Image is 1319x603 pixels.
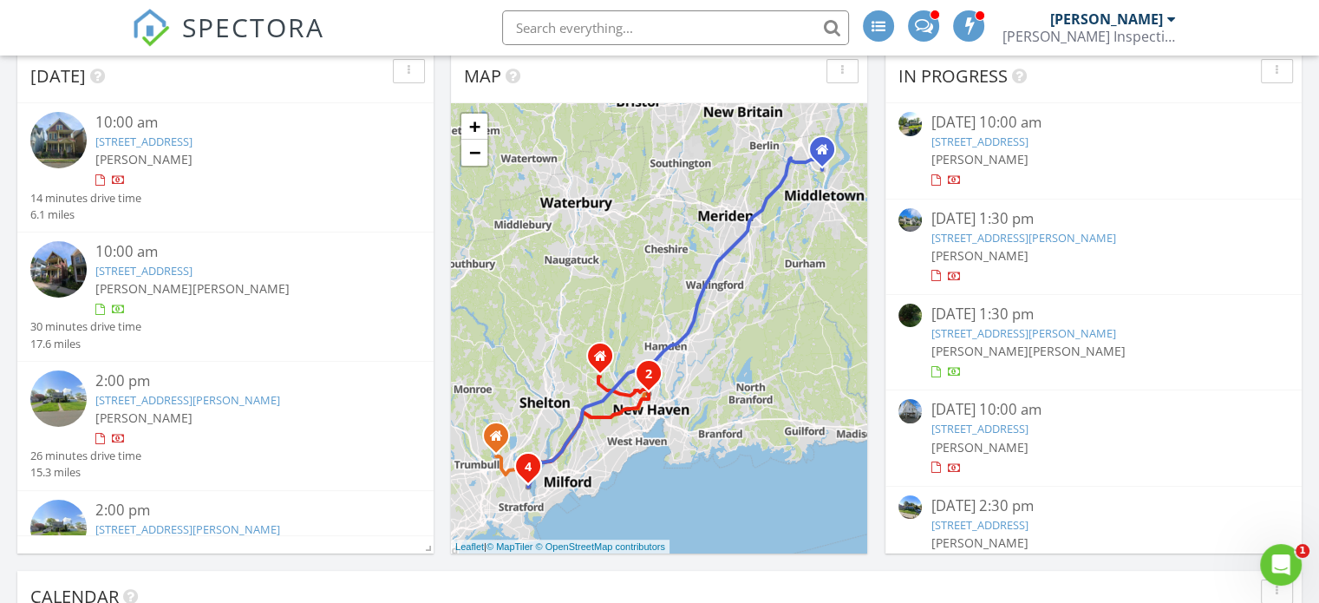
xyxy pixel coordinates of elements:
span: Map [464,64,501,88]
a: 10:00 am [STREET_ADDRESS] [PERSON_NAME] 14 minutes drive time 6.1 miles [30,112,421,223]
span: 1 [1296,544,1309,558]
div: [PERSON_NAME] [1050,10,1163,28]
a: [STREET_ADDRESS] [930,421,1028,436]
a: [STREET_ADDRESS][PERSON_NAME] [930,230,1115,246]
div: 10:00 am [95,241,389,263]
a: © MapTiler [486,541,533,552]
span: [PERSON_NAME] [930,247,1028,264]
a: [STREET_ADDRESS] [95,263,193,279]
div: 19 W Mischa Rd, Trumbull CT 06611 [496,436,506,446]
a: © OpenStreetMap contributors [536,541,665,552]
div: Schaefer Inspection Service [1002,28,1176,45]
img: streetview [898,495,922,519]
span: [PERSON_NAME] [930,439,1028,456]
input: Search everything... [502,10,849,45]
a: [STREET_ADDRESS][PERSON_NAME] [95,521,280,537]
div: | [451,540,669,554]
a: [STREET_ADDRESS] [930,517,1028,533]
a: [DATE] 1:30 pm [STREET_ADDRESS][PERSON_NAME] [PERSON_NAME][PERSON_NAME] [898,304,1289,381]
i: 2 [645,369,652,381]
a: [DATE] 10:00 am [STREET_ADDRESS] [PERSON_NAME] [898,399,1289,476]
i: 4 [525,462,532,474]
span: [PERSON_NAME] [95,151,193,167]
div: 2:00 pm [95,500,389,521]
div: 30 minutes drive time [30,318,141,335]
img: streetview [30,500,87,556]
a: [STREET_ADDRESS][PERSON_NAME] [930,325,1115,341]
div: 3 Kristen Ln, Cromwell CT 06416 [822,149,833,160]
img: streetview [898,112,922,135]
div: 15.3 miles [30,464,141,481]
span: [PERSON_NAME] [1028,343,1125,359]
div: 10:00 am [95,112,389,134]
a: 2:00 pm [STREET_ADDRESS][PERSON_NAME] [PERSON_NAME] 26 minutes drive time 15.3 miles [30,370,421,482]
div: 2:00 pm [95,370,389,392]
a: [STREET_ADDRESS] [95,134,193,149]
span: [PERSON_NAME] [930,343,1028,359]
div: [DATE] 1:30 pm [930,208,1256,230]
a: Zoom in [461,114,487,140]
img: streetview [30,370,87,427]
span: [PERSON_NAME] [193,280,290,297]
img: streetview [898,304,922,327]
a: [DATE] 2:30 pm [STREET_ADDRESS] [PERSON_NAME] [898,495,1289,573]
span: [DATE] [30,64,86,88]
a: Zoom out [461,140,487,166]
img: 9374580%2Fcover_photos%2FFVVvPgXsr0GpgjP0Gded%2Fsmall.jpg [30,112,87,168]
a: [DATE] 1:30 pm [STREET_ADDRESS][PERSON_NAME] [PERSON_NAME] [898,208,1289,285]
div: [DATE] 10:00 am [930,399,1256,421]
a: 10:00 am [STREET_ADDRESS] [PERSON_NAME][PERSON_NAME] 30 minutes drive time 17.6 miles [30,241,421,352]
div: [DATE] 2:30 pm [930,495,1256,517]
div: 21 Montero Dr, Stratford, CT 06614 [528,466,539,476]
span: [PERSON_NAME] [95,280,193,297]
iframe: Intercom live chat [1260,544,1302,586]
div: 14 minutes drive time [30,190,141,206]
img: The Best Home Inspection Software - Spectora [132,9,170,47]
div: 17.6 miles [30,336,141,352]
a: [STREET_ADDRESS][PERSON_NAME] [95,392,280,408]
a: Leaflet [455,541,484,552]
a: [DATE] 10:00 am [STREET_ADDRESS] [PERSON_NAME] [898,112,1289,189]
div: 26 minutes drive time [30,448,141,464]
img: 9309181%2Fcover_photos%2FKLGgRbKd8VFslhkJkuu7%2Fsmall.jpg [898,399,922,423]
span: [PERSON_NAME] [95,410,193,426]
div: P.O Box 3865, Woodbridge CT 06525 [600,356,611,366]
span: [PERSON_NAME] [930,151,1028,167]
a: [STREET_ADDRESS] [930,134,1028,149]
span: [PERSON_NAME] [930,534,1028,551]
div: 161 Starr St, New Haven, CT 06511 [649,373,659,383]
img: 9308513%2Fcover_photos%2F4snENdTwgWnyE6JP9R4G%2Fsmall.jpg [898,208,922,232]
span: In Progress [898,64,1008,88]
a: SPECTORA [132,23,324,60]
div: 6.1 miles [30,206,141,223]
span: SPECTORA [182,9,324,45]
div: [DATE] 10:00 am [930,112,1256,134]
img: 9362377%2Fcover_photos%2FutBLzTn211Ibw3t2m9WE%2Fsmall.jpg [30,241,87,298]
div: [DATE] 1:30 pm [930,304,1256,325]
